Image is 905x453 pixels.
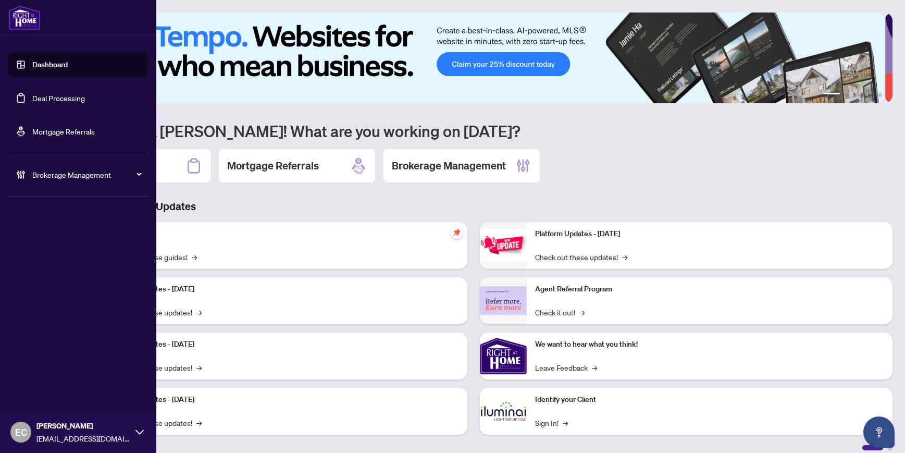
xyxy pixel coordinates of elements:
[15,425,27,439] span: EC
[36,433,130,444] span: [EMAIL_ADDRESS][DOMAIN_NAME]
[535,228,885,240] p: Platform Updates - [DATE]
[535,284,885,295] p: Agent Referral Program
[592,362,597,373] span: →
[192,251,197,263] span: →
[32,60,68,69] a: Dashboard
[196,417,202,428] span: →
[196,362,202,373] span: →
[863,417,895,448] button: Open asap
[109,284,459,295] p: Platform Updates - [DATE]
[563,417,568,428] span: →
[845,93,849,97] button: 2
[54,13,885,103] img: Slide 0
[109,394,459,406] p: Platform Updates - [DATE]
[861,93,865,97] button: 4
[32,169,141,180] span: Brokerage Management
[32,127,95,136] a: Mortgage Referrals
[824,93,840,97] button: 1
[227,158,319,173] h2: Mortgage Referrals
[622,251,627,263] span: →
[54,199,892,214] h3: Brokerage & Industry Updates
[480,286,527,315] img: Agent Referral Program
[109,228,459,240] p: Self-Help
[535,251,627,263] a: Check out these updates!→
[109,339,459,350] p: Platform Updates - [DATE]
[196,307,202,318] span: →
[480,333,527,379] img: We want to hear what you think!
[451,226,463,239] span: pushpin
[54,121,892,141] h1: Welcome back [PERSON_NAME]! What are you working on [DATE]?
[480,229,527,262] img: Platform Updates - June 23, 2025
[535,362,597,373] a: Leave Feedback→
[535,394,885,406] p: Identify your Client
[392,158,506,173] h2: Brokerage Management
[535,339,885,350] p: We want to hear what you think!
[8,5,41,30] img: logo
[853,93,857,97] button: 3
[870,93,874,97] button: 5
[36,420,130,432] span: [PERSON_NAME]
[480,388,527,435] img: Identify your Client
[579,307,585,318] span: →
[535,417,568,428] a: Sign In!→
[878,93,882,97] button: 6
[32,93,85,103] a: Deal Processing
[535,307,585,318] a: Check it out!→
